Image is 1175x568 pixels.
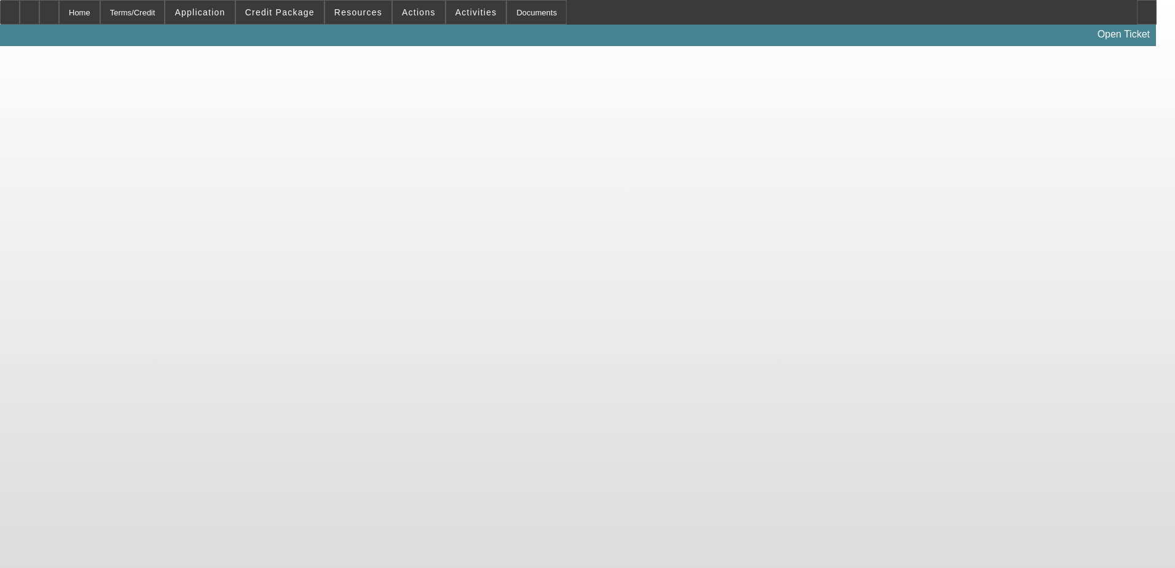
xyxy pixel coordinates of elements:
span: Credit Package [245,7,315,17]
button: Application [165,1,234,24]
button: Resources [325,1,391,24]
span: Resources [334,7,382,17]
button: Actions [393,1,445,24]
span: Activities [455,7,497,17]
button: Activities [446,1,506,24]
button: Credit Package [236,1,324,24]
span: Actions [402,7,436,17]
a: Open Ticket [1093,24,1155,45]
span: Application [175,7,225,17]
